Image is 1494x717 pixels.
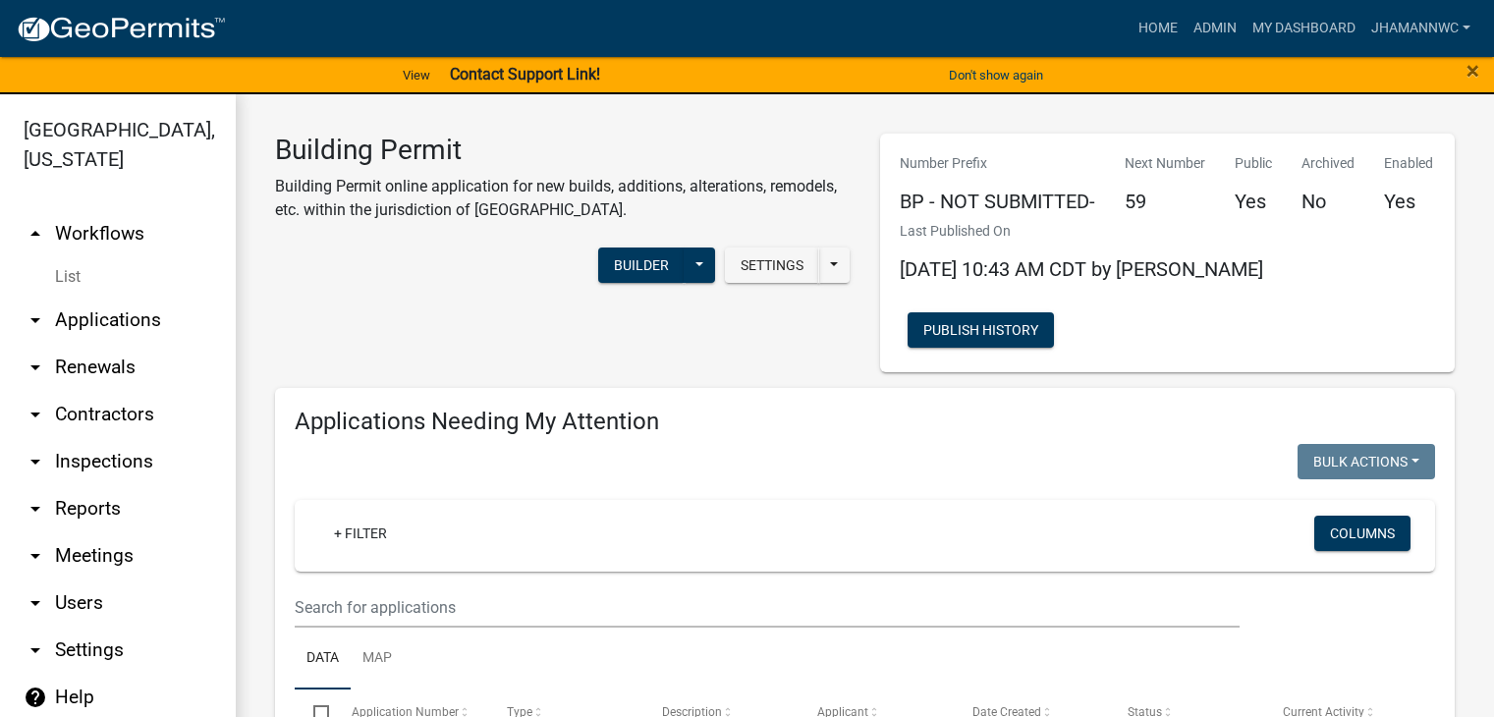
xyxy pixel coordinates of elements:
[295,408,1435,436] h4: Applications Needing My Attention
[24,356,47,379] i: arrow_drop_down
[24,403,47,426] i: arrow_drop_down
[900,153,1095,174] p: Number Prefix
[941,59,1051,91] button: Don't show again
[1466,59,1479,83] button: Close
[1384,190,1433,213] h5: Yes
[24,222,47,246] i: arrow_drop_up
[1466,57,1479,84] span: ×
[275,175,851,222] p: Building Permit online application for new builds, additions, alterations, remodels, etc. within ...
[318,516,403,551] a: + Filter
[1298,444,1435,479] button: Bulk Actions
[450,65,600,83] strong: Contact Support Link!
[1235,153,1272,174] p: Public
[24,686,47,709] i: help
[908,323,1054,339] wm-modal-confirm: Workflow Publish History
[1125,153,1205,174] p: Next Number
[295,628,351,690] a: Data
[24,638,47,662] i: arrow_drop_down
[1384,153,1433,174] p: Enabled
[1186,10,1245,47] a: Admin
[900,221,1263,242] p: Last Published On
[275,134,851,167] h3: Building Permit
[295,587,1240,628] input: Search for applications
[24,591,47,615] i: arrow_drop_down
[24,544,47,568] i: arrow_drop_down
[725,248,819,283] button: Settings
[395,59,438,91] a: View
[1301,153,1355,174] p: Archived
[1125,190,1205,213] h5: 59
[598,248,685,283] button: Builder
[1131,10,1186,47] a: Home
[900,190,1095,213] h5: BP - NOT SUBMITTED-
[1301,190,1355,213] h5: No
[900,257,1263,281] span: [DATE] 10:43 AM CDT by [PERSON_NAME]
[24,450,47,473] i: arrow_drop_down
[1245,10,1363,47] a: My Dashboard
[1363,10,1478,47] a: JhamannWC
[24,308,47,332] i: arrow_drop_down
[24,497,47,521] i: arrow_drop_down
[351,628,404,690] a: Map
[908,312,1054,348] button: Publish History
[1235,190,1272,213] h5: Yes
[1314,516,1411,551] button: Columns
